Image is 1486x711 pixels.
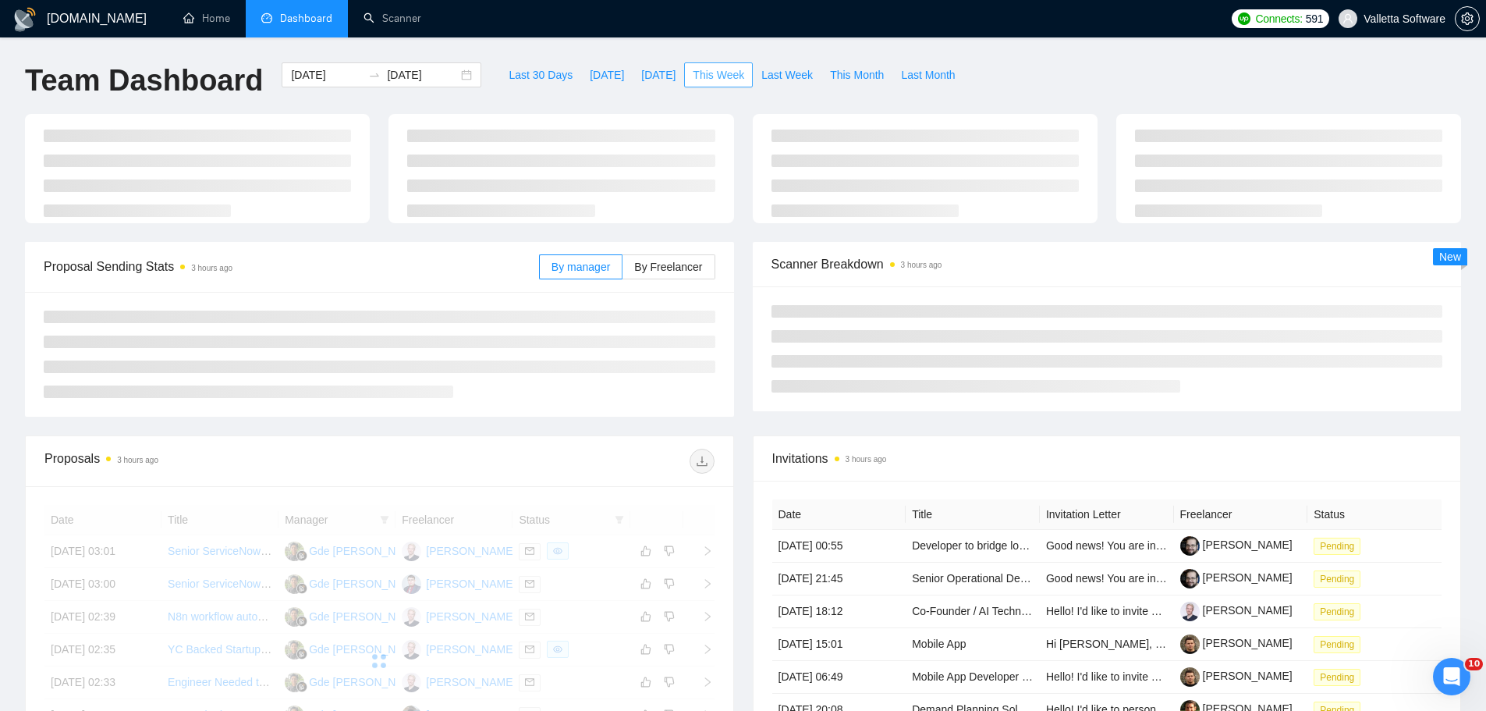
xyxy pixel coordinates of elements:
a: Developer to bridge lovable to back end. [912,539,1108,552]
img: upwork-logo.png [1238,12,1250,25]
button: [DATE] [633,62,684,87]
span: Scanner Breakdown [771,254,1443,274]
div: Proposals [44,449,379,474]
time: 3 hours ago [901,261,942,269]
img: logo [12,7,37,32]
td: [DATE] 21:45 [772,563,906,595]
time: 3 hours ago [191,264,232,272]
button: Last Month [892,62,963,87]
a: Co-Founder / AI Technical Partner Needed for Backed Startup (Equity-Only) [912,605,1278,617]
a: [PERSON_NAME] [1180,539,1293,551]
td: Co-Founder / AI Technical Partner Needed for Backed Startup (Equity-Only) [906,595,1040,628]
span: to [368,69,381,81]
span: [DATE] [590,66,624,84]
a: Pending [1314,670,1367,683]
td: Mobile App Developer (iOS & Android) for Firearm Training MVP App [906,661,1040,694]
td: [DATE] 00:55 [772,530,906,563]
input: Start date [291,66,362,84]
button: setting [1455,6,1480,31]
span: Last Month [901,66,955,84]
button: Last 30 Days [500,62,581,87]
span: This Week [693,66,744,84]
span: Pending [1314,538,1360,555]
span: swap-right [368,69,381,81]
span: Last 30 Days [509,66,573,84]
a: Mobile App Developer (iOS & Android) for Firearm Training MVP App [912,670,1244,683]
h1: Team Dashboard [25,62,263,99]
time: 3 hours ago [846,455,887,464]
time: 3 hours ago [117,456,158,464]
span: Pending [1314,669,1360,686]
a: [PERSON_NAME] [1180,604,1293,617]
a: Senior Operational Developer – .NET / AI-Enabled Development [912,572,1222,585]
img: c1hKyC4td1CleGVXaa6RtF_GPYKf8OQolspWIr0cAKV_pfFJKFyYoE4n1lwoW3jfaL [1180,635,1200,654]
a: homeHome [183,12,230,25]
td: [DATE] 06:49 [772,661,906,694]
button: This Month [821,62,892,87]
span: 591 [1306,10,1323,27]
iframe: Intercom live chat [1433,658,1470,695]
img: c1h6UoTqPtKcl8ZxzgtKh6FP-fjlSMzsz-wC7_ez0l_vgnJhc63U9AgBnra2LS5qIZ [1180,536,1200,556]
td: [DATE] 15:01 [772,628,906,661]
span: Pending [1314,636,1360,653]
span: Proposal Sending Stats [44,257,539,276]
a: Pending [1314,638,1367,650]
span: Pending [1314,571,1360,588]
span: By Freelancer [634,261,702,273]
th: Title [906,499,1040,530]
button: This Week [684,62,753,87]
th: Invitation Letter [1040,499,1174,530]
button: [DATE] [581,62,633,87]
a: Pending [1314,539,1367,552]
a: Pending [1314,572,1367,585]
span: By manager [551,261,610,273]
button: Last Week [753,62,821,87]
span: Dashboard [280,12,332,25]
td: Senior Operational Developer – .NET / AI-Enabled Development [906,563,1040,595]
span: Invitations [772,449,1442,468]
td: Mobile App [906,628,1040,661]
a: [PERSON_NAME] [1180,571,1293,584]
img: c1hKyC4td1CleGVXaa6RtF_GPYKf8OQolspWIr0cAKV_pfFJKFyYoE4n1lwoW3jfaL [1180,667,1200,687]
span: New [1439,251,1461,263]
span: Pending [1314,603,1360,620]
input: End date [387,66,458,84]
td: Developer to bridge lovable to back end. [906,530,1040,563]
a: searchScanner [364,12,421,25]
a: Mobile App [912,638,966,650]
th: Status [1307,499,1442,530]
a: setting [1455,12,1480,25]
a: [PERSON_NAME] [1180,670,1293,682]
span: setting [1456,12,1479,25]
img: c1h6UoTqPtKcl8ZxzgtKh6FP-fjlSMzsz-wC7_ez0l_vgnJhc63U9AgBnra2LS5qIZ [1180,569,1200,588]
span: [DATE] [641,66,676,84]
span: dashboard [261,12,272,23]
td: [DATE] 18:12 [772,595,906,628]
th: Date [772,499,906,530]
span: 10 [1465,658,1483,670]
span: Last Week [761,66,813,84]
span: Connects: [1255,10,1302,27]
th: Freelancer [1174,499,1308,530]
span: This Month [830,66,884,84]
img: c14iPewxKU0YDVecBa14Cx72fcudNQZw5zQZF-MxEnmATj07yTdZXkQ65ue0A_Htpc [1180,602,1200,621]
a: [PERSON_NAME] [1180,637,1293,649]
a: Pending [1314,605,1367,617]
span: user [1342,13,1353,24]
